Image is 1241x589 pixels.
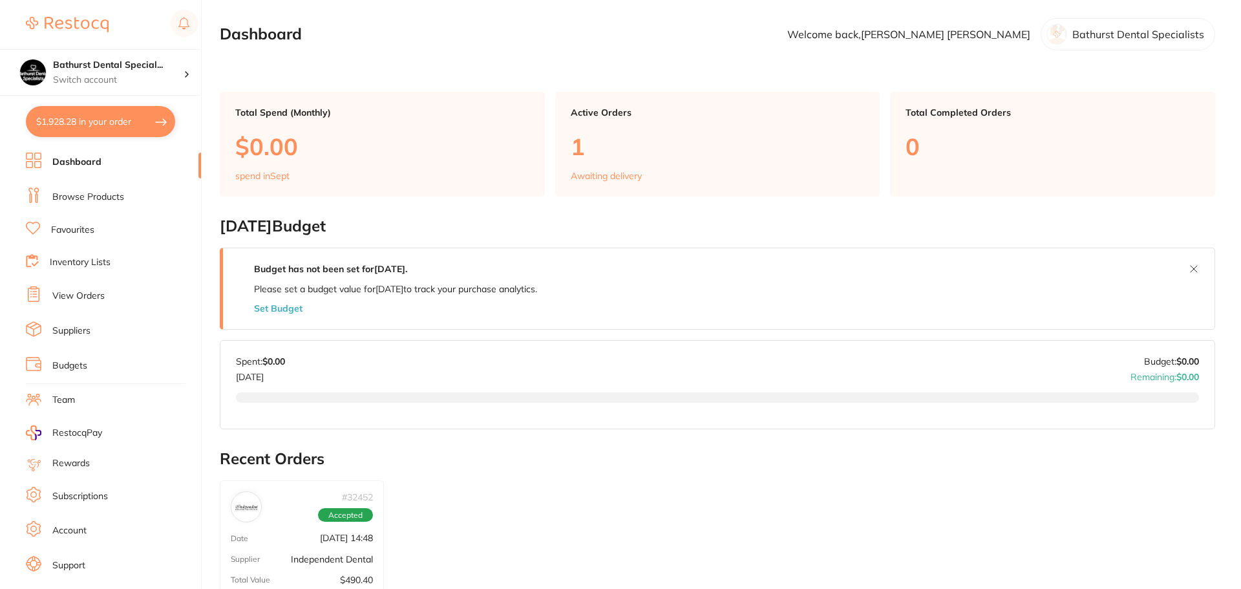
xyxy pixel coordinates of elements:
p: Budget: [1144,356,1199,367]
a: Support [52,559,85,572]
strong: $0.00 [1176,356,1199,367]
a: View Orders [52,290,105,303]
p: Bathurst Dental Specialists [1072,28,1204,40]
button: Set Budget [254,303,302,314]
p: Please set a budget value for [DATE] to track your purchase analytics. [254,284,537,294]
p: Total Completed Orders [906,107,1200,118]
p: Remaining: [1130,367,1199,382]
p: Active Orders [571,107,865,118]
a: Suppliers [52,325,90,337]
p: [DATE] 14:48 [320,533,373,543]
strong: Budget has not been set for [DATE] . [254,263,407,275]
a: Inventory Lists [50,256,111,269]
p: # 32452 [342,492,373,502]
p: spend in Sept [235,171,290,181]
p: Independent Dental [291,554,373,564]
a: Budgets [52,359,87,372]
img: Restocq Logo [26,17,109,32]
a: Dashboard [52,156,101,169]
strong: $0.00 [262,356,285,367]
p: 1 [571,133,865,160]
p: Total Value [231,575,270,584]
a: Active Orders1Awaiting delivery [555,92,880,197]
p: Switch account [53,74,184,87]
h2: Recent Orders [220,450,1215,468]
a: Restocq Logo [26,10,109,39]
a: Team [52,394,75,407]
h4: Bathurst Dental Specialists [53,59,184,72]
h2: [DATE] Budget [220,217,1215,235]
h2: Dashboard [220,25,302,43]
a: Total Spend (Monthly)$0.00spend inSept [220,92,545,197]
strong: $0.00 [1176,371,1199,383]
img: Bathurst Dental Specialists [20,59,46,85]
a: Rewards [52,457,90,470]
a: Total Completed Orders0 [890,92,1215,197]
span: RestocqPay [52,427,102,440]
span: Accepted [318,508,373,522]
p: $490.40 [340,575,373,585]
button: $1,928.28 in your order [26,106,175,137]
a: Favourites [51,224,94,237]
a: Subscriptions [52,490,108,503]
img: RestocqPay [26,425,41,440]
p: Spent: [236,356,285,367]
p: Welcome back, [PERSON_NAME] [PERSON_NAME] [787,28,1030,40]
p: Awaiting delivery [571,171,642,181]
p: Date [231,534,248,543]
p: [DATE] [236,367,285,382]
p: Supplier [231,555,260,564]
p: $0.00 [235,133,529,160]
p: 0 [906,133,1200,160]
a: RestocqPay [26,425,102,440]
p: Total Spend (Monthly) [235,107,529,118]
img: Independent Dental [234,495,259,519]
a: Account [52,524,87,537]
a: Browse Products [52,191,124,204]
